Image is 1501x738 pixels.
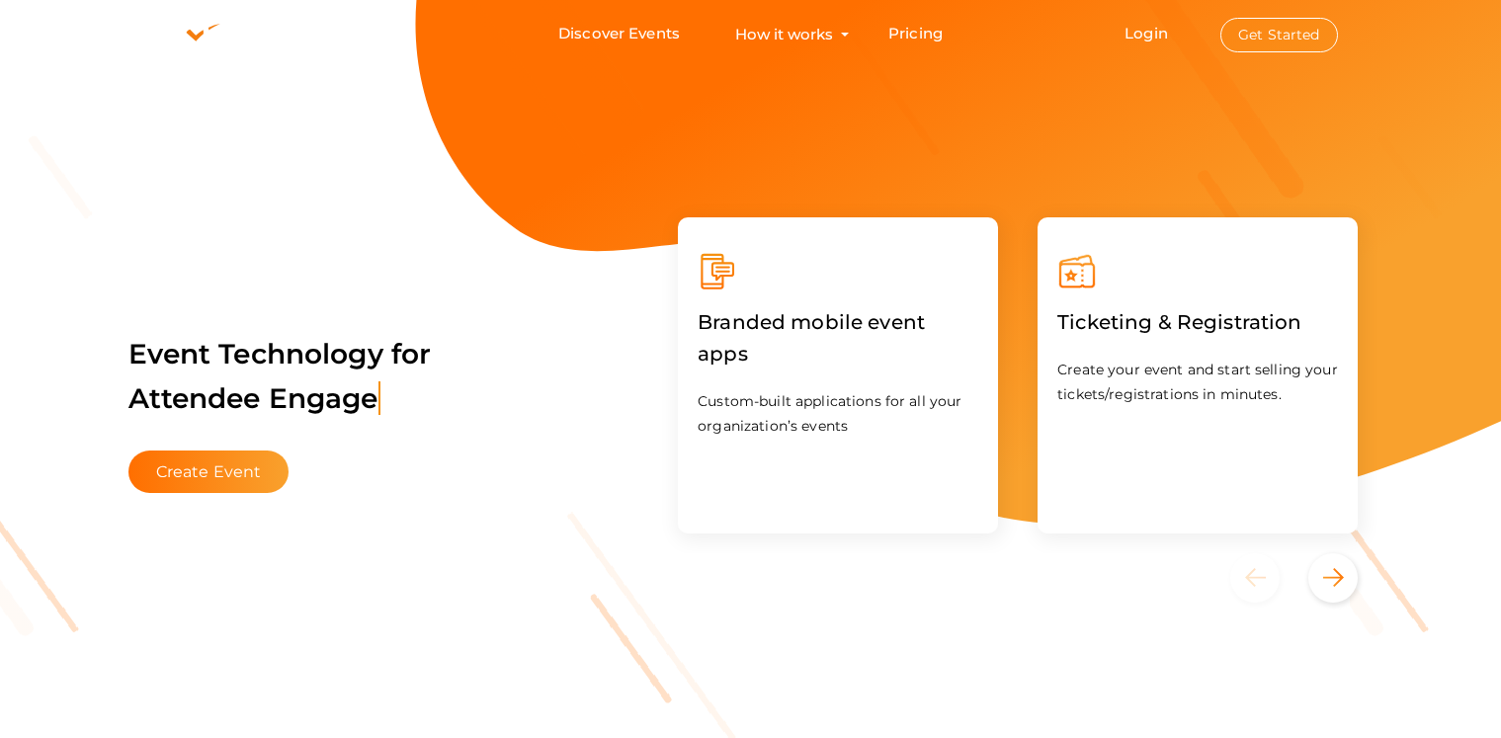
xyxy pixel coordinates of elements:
a: Login [1125,24,1168,42]
a: Branded mobile event apps [698,346,978,365]
a: Pricing [888,16,943,52]
span: Attendee Engage [128,381,380,415]
label: Ticketing & Registration [1057,291,1301,353]
button: How it works [729,16,839,52]
p: Create your event and start selling your tickets/registrations in minutes. [1057,358,1338,407]
a: Ticketing & Registration [1057,314,1301,333]
a: Discover Events [558,16,680,52]
label: Branded mobile event apps [698,291,978,384]
button: Previous [1230,553,1304,603]
button: Create Event [128,451,290,493]
button: Next [1308,553,1358,603]
label: Event Technology for [128,307,432,446]
p: Custom-built applications for all your organization’s events [698,389,978,439]
button: Get Started [1220,18,1338,52]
